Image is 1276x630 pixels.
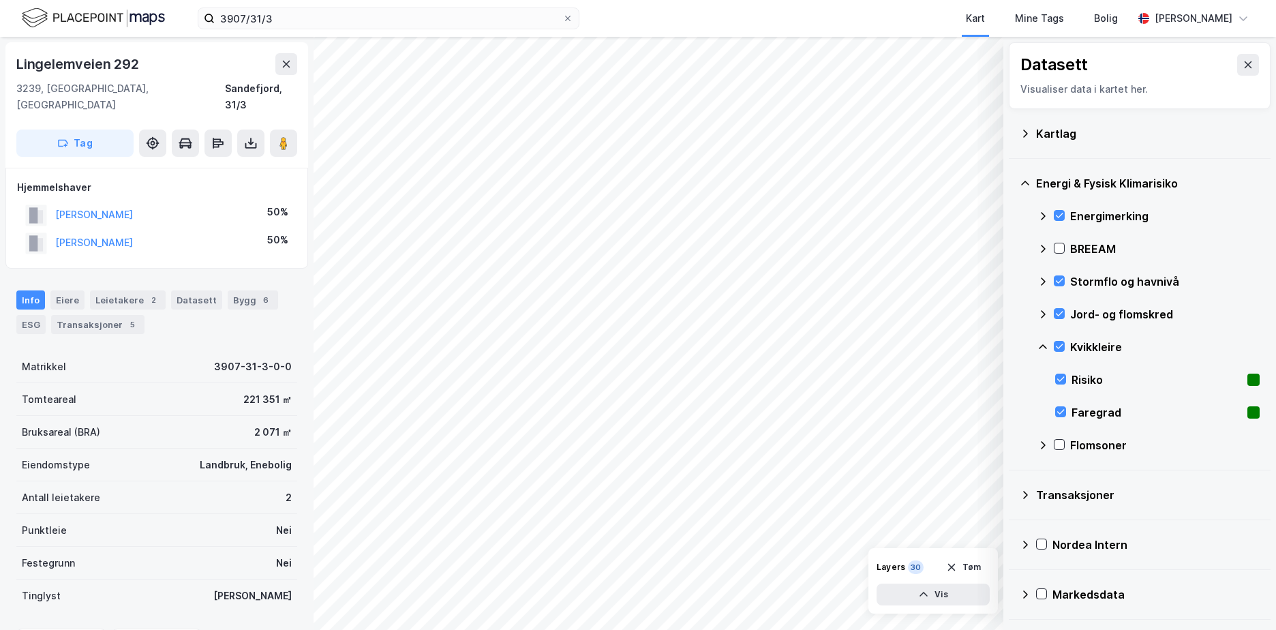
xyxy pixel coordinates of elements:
div: 2 [286,490,292,506]
div: Markedsdata [1052,586,1260,603]
div: Landbruk, Enebolig [200,457,292,473]
div: Sandefjord, 31/3 [225,80,297,113]
div: Bygg [228,290,278,310]
div: Tinglyst [22,588,61,604]
div: [PERSON_NAME] [1155,10,1232,27]
div: Transaksjoner [51,315,145,334]
div: Kvikkleire [1070,339,1260,355]
div: Jord- og flomskred [1070,306,1260,322]
div: Layers [877,562,905,573]
div: 3907-31-3-0-0 [214,359,292,375]
button: Tag [16,130,134,157]
button: Vis [877,584,990,605]
div: Festegrunn [22,555,75,571]
div: Antall leietakere [22,490,100,506]
div: Nei [276,522,292,539]
div: Energi & Fysisk Klimarisiko [1036,175,1260,192]
div: Punktleie [22,522,67,539]
input: Søk på adresse, matrikkel, gårdeiere, leietakere eller personer [215,8,562,29]
div: 221 351 ㎡ [243,391,292,408]
div: ESG [16,315,46,334]
div: Bolig [1094,10,1118,27]
div: 3239, [GEOGRAPHIC_DATA], [GEOGRAPHIC_DATA] [16,80,225,113]
div: Nei [276,555,292,571]
div: Kart [966,10,985,27]
div: Tomteareal [22,391,76,408]
div: Nordea Intern [1052,537,1260,553]
div: Kartlag [1036,125,1260,142]
div: Visualiser data i kartet her. [1020,81,1259,97]
div: 30 [908,560,924,574]
div: Info [16,290,45,310]
div: Mine Tags [1015,10,1064,27]
div: Leietakere [90,290,166,310]
div: 2 071 ㎡ [254,424,292,440]
img: logo.f888ab2527a4732fd821a326f86c7f29.svg [22,6,165,30]
div: 6 [259,293,273,307]
div: Hjemmelshaver [17,179,297,196]
div: Risiko [1072,372,1242,388]
div: Matrikkel [22,359,66,375]
div: BREEAM [1070,241,1260,257]
button: Tøm [937,556,990,578]
div: Transaksjoner [1036,487,1260,503]
iframe: Chat Widget [1208,565,1276,630]
div: Faregrad [1072,404,1242,421]
div: 5 [125,318,139,331]
div: 2 [147,293,160,307]
div: Lingelemveien 292 [16,53,142,75]
div: [PERSON_NAME] [213,588,292,604]
div: Eiendomstype [22,457,90,473]
div: Datasett [1020,54,1088,76]
div: 50% [267,204,288,220]
div: Eiere [50,290,85,310]
div: Energimerking [1070,208,1260,224]
div: Stormflo og havnivå [1070,273,1260,290]
div: Bruksareal (BRA) [22,424,100,440]
div: 50% [267,232,288,248]
div: Flomsoner [1070,437,1260,453]
div: Datasett [171,290,222,310]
